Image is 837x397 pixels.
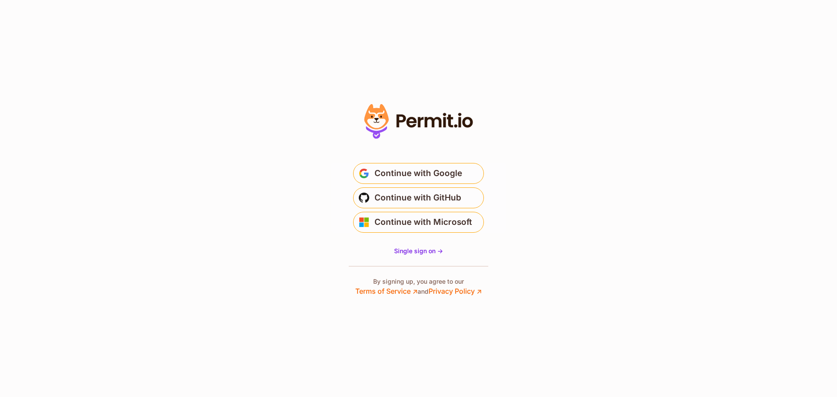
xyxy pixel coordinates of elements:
a: Terms of Service ↗ [355,287,418,295]
button: Continue with GitHub [353,187,484,208]
span: Continue with Microsoft [374,215,472,229]
span: Continue with Google [374,166,462,180]
button: Continue with Google [353,163,484,184]
a: Single sign on -> [394,247,443,255]
p: By signing up, you agree to our and [355,277,482,296]
a: Privacy Policy ↗ [429,287,482,295]
span: Single sign on -> [394,247,443,254]
span: Continue with GitHub [374,191,461,205]
button: Continue with Microsoft [353,212,484,233]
